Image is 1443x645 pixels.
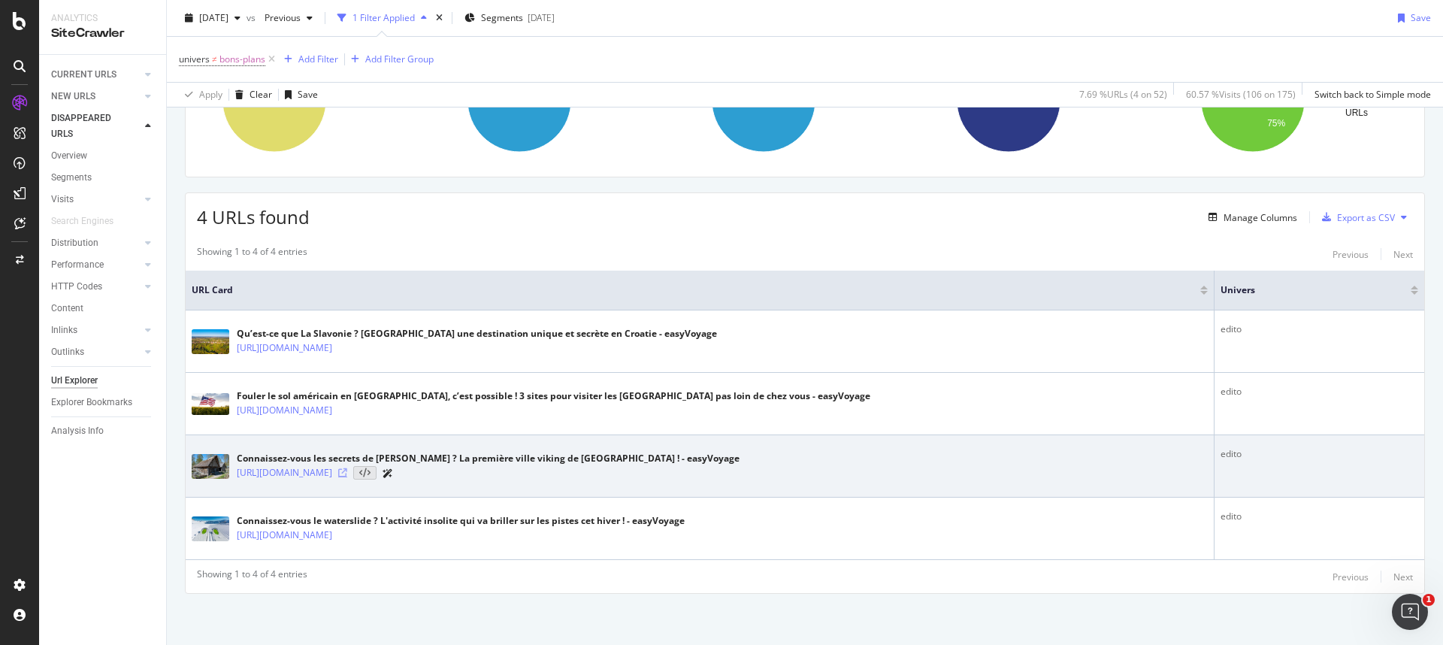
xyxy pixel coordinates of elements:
[365,53,434,65] div: Add Filter Group
[51,148,87,164] div: Overview
[278,50,338,68] button: Add Filter
[212,53,217,65] span: ≠
[1393,571,1413,583] div: Next
[237,403,332,418] a: [URL][DOMAIN_NAME]
[51,344,141,360] a: Outlinks
[51,257,141,273] a: Performance
[259,11,301,24] span: Previous
[51,235,98,251] div: Distribution
[197,204,310,229] span: 4 URLs found
[51,89,141,104] a: NEW URLS
[279,83,318,107] button: Save
[51,192,74,207] div: Visits
[442,35,677,165] div: A chart.
[1392,594,1428,630] iframe: Intercom live chat
[51,111,141,142] a: DISAPPEARED URLS
[458,6,561,30] button: Segments[DATE]
[1079,88,1167,101] div: 7.69 % URLs ( 4 on 52 )
[51,373,156,389] a: Url Explorer
[197,35,432,165] div: A chart.
[197,245,307,263] div: Showing 1 to 4 of 4 entries
[433,11,446,26] div: times
[51,89,95,104] div: NEW URLS
[51,301,83,316] div: Content
[237,514,685,528] div: Connaissez-vous le waterslide ? L'activité insolite qui va briller sur les pistes cet hiver ! - e...
[1333,568,1369,586] button: Previous
[51,235,141,251] a: Distribution
[51,170,92,186] div: Segments
[199,11,228,24] span: 2025 Sep. 15th
[51,213,129,229] a: Search Engines
[51,12,154,25] div: Analytics
[51,192,141,207] a: Visits
[1345,107,1368,118] text: URLs
[219,49,265,70] span: bons-plans
[1221,510,1418,523] div: edito
[51,344,84,360] div: Outlinks
[237,465,332,480] a: [URL][DOMAIN_NAME]
[51,170,156,186] a: Segments
[353,466,377,480] button: View HTML Source
[331,6,433,30] button: 1 Filter Applied
[51,257,104,273] div: Performance
[1393,248,1413,261] div: Next
[1337,211,1395,224] div: Export as CSV
[51,279,141,295] a: HTTP Codes
[51,423,104,439] div: Analysis Info
[229,83,272,107] button: Clear
[192,283,1196,297] span: URL Card
[51,213,113,229] div: Search Engines
[237,389,870,403] div: Fouler le sol américain en [GEOGRAPHIC_DATA], c’est possible ! 3 sites pour visiter les [GEOGRAPH...
[345,50,434,68] button: Add Filter Group
[1393,568,1413,586] button: Next
[259,6,319,30] button: Previous
[51,423,156,439] a: Analysis Info
[237,341,332,356] a: [URL][DOMAIN_NAME]
[481,11,523,24] span: Segments
[237,327,717,341] div: Qu’est-ce que La Slavonie ? [GEOGRAPHIC_DATA] une destination unique et secrète en Croatie - easy...
[192,329,229,354] img: main image
[51,279,102,295] div: HTTP Codes
[1333,571,1369,583] div: Previous
[51,373,98,389] div: Url Explorer
[1224,211,1297,224] div: Manage Columns
[51,395,156,410] a: Explorer Bookmarks
[247,11,259,24] span: vs
[192,516,229,541] img: main image
[51,67,141,83] a: CURRENT URLS
[298,53,338,65] div: Add Filter
[1221,322,1418,336] div: edito
[237,528,332,543] a: [URL][DOMAIN_NAME]
[197,568,307,586] div: Showing 1 to 4 of 4 entries
[250,88,272,101] div: Clear
[199,88,222,101] div: Apply
[237,452,740,465] div: Connaissez-vous les secrets de [PERSON_NAME] ? La première ville viking de [GEOGRAPHIC_DATA] ! - ...
[352,11,415,24] div: 1 Filter Applied
[179,83,222,107] button: Apply
[179,6,247,30] button: [DATE]
[383,465,393,481] a: AI Url Details
[1316,205,1395,229] button: Export as CSV
[686,35,921,165] div: A chart.
[179,53,210,65] span: univers
[51,25,154,42] div: SiteCrawler
[1221,283,1388,297] span: univers
[1268,118,1286,129] text: 75%
[1411,11,1431,24] div: Save
[528,11,555,24] div: [DATE]
[192,393,229,414] img: main image
[1392,6,1431,30] button: Save
[1308,83,1431,107] button: Switch back to Simple mode
[1333,245,1369,263] button: Previous
[1186,88,1296,101] div: 60.57 % Visits ( 106 on 175 )
[1221,385,1418,398] div: edito
[51,322,77,338] div: Inlinks
[51,111,127,142] div: DISAPPEARED URLS
[51,301,156,316] a: Content
[1393,245,1413,263] button: Next
[51,148,156,164] a: Overview
[51,67,116,83] div: CURRENT URLS
[1314,88,1431,101] div: Switch back to Simple mode
[1202,208,1297,226] button: Manage Columns
[1333,248,1369,261] div: Previous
